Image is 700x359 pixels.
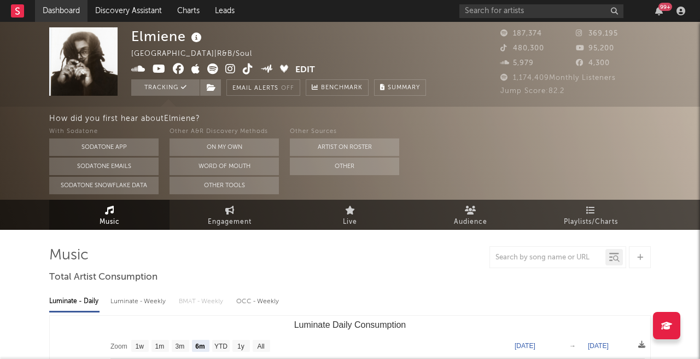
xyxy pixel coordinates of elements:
[49,200,170,230] a: Music
[257,343,264,350] text: All
[530,200,651,230] a: Playlists/Charts
[343,216,357,229] span: Live
[321,82,363,95] span: Benchmark
[290,125,399,138] div: Other Sources
[237,343,244,350] text: 1y
[131,79,200,96] button: Tracking
[131,27,205,45] div: Elmiene
[655,7,663,15] button: 99+
[374,79,426,96] button: Summary
[49,292,100,311] div: Luminate - Daily
[576,45,614,52] span: 95,200
[290,138,399,156] button: Artist on Roster
[100,216,120,229] span: Music
[576,60,610,67] span: 4,300
[214,343,227,350] text: YTD
[290,200,410,230] a: Live
[49,112,700,125] div: How did you first hear about Elmiene ?
[294,320,406,329] text: Luminate Daily Consumption
[195,343,205,350] text: 6m
[170,177,279,194] button: Other Tools
[176,343,185,350] text: 3m
[500,45,544,52] span: 480,300
[658,3,672,11] div: 99 +
[208,216,252,229] span: Engagement
[49,271,157,284] span: Total Artist Consumption
[49,177,159,194] button: Sodatone Snowflake Data
[500,60,534,67] span: 5,979
[49,138,159,156] button: Sodatone App
[500,74,616,82] span: 1,174,409 Monthly Listeners
[588,342,609,350] text: [DATE]
[388,85,420,91] span: Summary
[564,216,618,229] span: Playlists/Charts
[281,85,294,91] em: Off
[295,63,315,77] button: Edit
[576,30,618,37] span: 369,195
[290,158,399,175] button: Other
[170,158,279,175] button: Word Of Mouth
[170,125,279,138] div: Other A&R Discovery Methods
[515,342,535,350] text: [DATE]
[49,125,159,138] div: With Sodatone
[131,48,265,61] div: [GEOGRAPHIC_DATA] | R&B/Soul
[459,4,623,18] input: Search for artists
[490,253,605,262] input: Search by song name or URL
[136,343,144,350] text: 1w
[49,158,159,175] button: Sodatone Emails
[454,216,487,229] span: Audience
[500,88,564,95] span: Jump Score: 82.2
[226,79,300,96] button: Email AlertsOff
[110,292,168,311] div: Luminate - Weekly
[110,343,127,350] text: Zoom
[569,342,576,350] text: →
[170,200,290,230] a: Engagement
[306,79,369,96] a: Benchmark
[170,138,279,156] button: On My Own
[500,30,542,37] span: 187,374
[155,343,165,350] text: 1m
[410,200,530,230] a: Audience
[236,292,280,311] div: OCC - Weekly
